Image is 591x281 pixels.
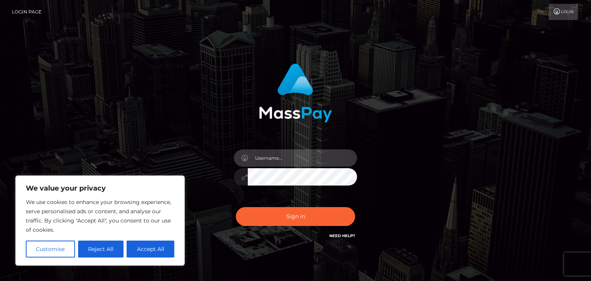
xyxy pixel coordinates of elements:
[248,149,357,167] input: Username...
[127,241,174,258] button: Accept All
[12,4,42,20] a: Login Page
[78,241,124,258] button: Reject All
[26,197,174,234] p: We use cookies to enhance your browsing experience, serve personalised ads or content, and analys...
[259,64,332,122] img: MassPay Login
[26,184,174,193] p: We value your privacy
[26,241,75,258] button: Customise
[329,233,355,238] a: Need Help?
[15,176,185,266] div: We value your privacy
[549,4,578,20] a: Login
[236,207,355,226] button: Sign in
